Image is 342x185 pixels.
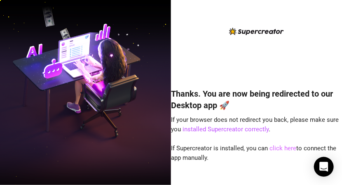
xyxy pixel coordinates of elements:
h4: Thanks. You are now being redirected to our Desktop app 🚀 [171,88,342,111]
img: logo-BBDzfeDw.svg [229,28,284,35]
span: If Supercreator is installed, you can to connect the app manually. [171,145,336,162]
span: If your browser does not redirect you back, please make sure you . [171,116,339,133]
a: installed Supercreator correctly [183,126,269,133]
div: Open Intercom Messenger [314,157,334,177]
a: click here [269,145,296,152]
